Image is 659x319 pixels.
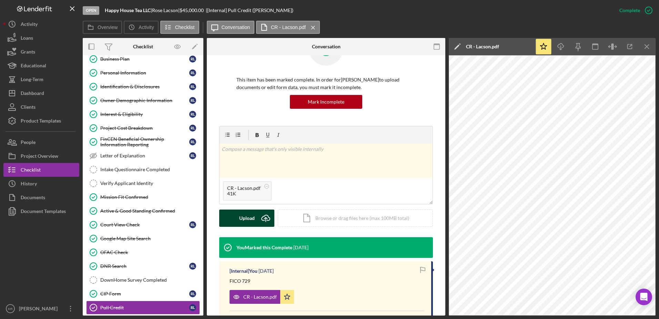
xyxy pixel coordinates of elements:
div: $45,000.00 [180,8,206,13]
div: Documents [21,191,45,206]
a: Mission Fit Confirmed [86,190,200,204]
p: This item has been marked complete. In order for [PERSON_NAME] to upload documents or edit form d... [236,76,416,91]
div: Educational [21,59,46,74]
div: Business Plan [100,56,189,62]
div: Interest & Eligibility [100,112,189,117]
button: Project Overview [3,149,79,163]
div: Activity [21,17,38,33]
div: Google Map Site Search [100,236,200,241]
div: Active & Good Standing Confirmed [100,208,200,214]
a: Pull CreditRL [86,301,200,315]
a: Educational [3,59,79,72]
button: Loans [3,31,79,45]
div: People [21,135,36,151]
a: Verify Applicant Identity [86,176,200,190]
div: Grants [21,45,35,60]
div: R L [189,138,196,145]
b: Happy House Tea LLC [105,7,151,13]
div: R L [189,83,196,90]
div: Complete [619,3,640,17]
a: Interest & EligibilityRL [86,107,200,121]
div: Open [83,6,99,15]
button: CR - Lacson.pdf [230,290,294,304]
div: Personal Information [100,70,189,76]
button: CR - Lacson.pdf [256,21,320,34]
div: Identification & Disclosures [100,84,189,89]
button: Activity [3,17,79,31]
a: DNR SearchRL [86,259,200,273]
div: Court View Check [100,222,189,228]
div: Document Templates [21,204,66,220]
div: Upload [239,210,255,227]
button: Complete [612,3,656,17]
div: CR - Lacson.pdf [227,185,261,191]
div: Checklist [133,44,153,49]
div: R L [189,221,196,228]
button: Checklist [160,21,199,34]
div: Product Templates [21,114,61,129]
a: Documents [3,191,79,204]
div: Conversation [312,44,341,49]
button: Upload [219,210,274,227]
div: [Internal] You [230,268,257,274]
a: Identification & DisclosuresRL [86,80,200,94]
div: FinCEN Beneficial Ownership Information Reporting [100,136,189,147]
a: Intake Questionnaire Completed [86,163,200,176]
div: Loans [21,31,33,47]
button: Grants [3,45,79,59]
div: R L [189,152,196,159]
button: Conversation [207,21,255,34]
div: | [105,8,152,13]
button: Mark Incomplete [290,95,362,109]
div: DNR Search [100,263,189,269]
div: Mission Fit Confirmed [100,194,200,200]
label: Conversation [222,25,250,30]
button: Activity [124,21,158,34]
div: Mark Incomplete [308,95,344,109]
div: DownHome Survey Completed [100,277,200,283]
div: | [Internal] Pull Credit ([PERSON_NAME]) [206,8,293,13]
div: CR - Lacson.pdf [243,294,277,300]
button: People [3,135,79,149]
label: Activity [139,25,154,30]
div: Intake Questionnaire Completed [100,167,200,172]
button: History [3,177,79,191]
button: Dashboard [3,86,79,100]
div: [PERSON_NAME] [17,302,62,317]
div: Dashboard [21,86,44,102]
div: R L [189,125,196,132]
div: Checklist [21,163,41,178]
a: CIP FormRL [86,287,200,301]
button: KR[PERSON_NAME] [3,302,79,316]
div: R L [189,56,196,62]
div: Clients [21,100,36,116]
text: KR [8,307,12,311]
a: Project Cost BreakdownRL [86,121,200,135]
button: Document Templates [3,204,79,218]
div: Verify Applicant Identity [100,181,200,186]
div: CIP Form [100,291,189,297]
a: Google Map Site Search [86,232,200,245]
div: R L [189,304,196,311]
a: Clients [3,100,79,114]
a: Active & Good Standing Confirmed [86,204,200,218]
time: 2025-06-19 18:44 [258,268,274,274]
div: Long-Term [21,72,43,88]
div: R L [189,263,196,270]
a: Business PlanRL [86,52,200,66]
button: Long-Term [3,72,79,86]
p: FICO 729 [230,277,250,285]
label: Overview [98,25,118,30]
button: Checklist [3,163,79,177]
div: R L [189,69,196,76]
div: You Marked this Complete [236,245,292,250]
label: Checklist [175,25,195,30]
button: Overview [83,21,122,34]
